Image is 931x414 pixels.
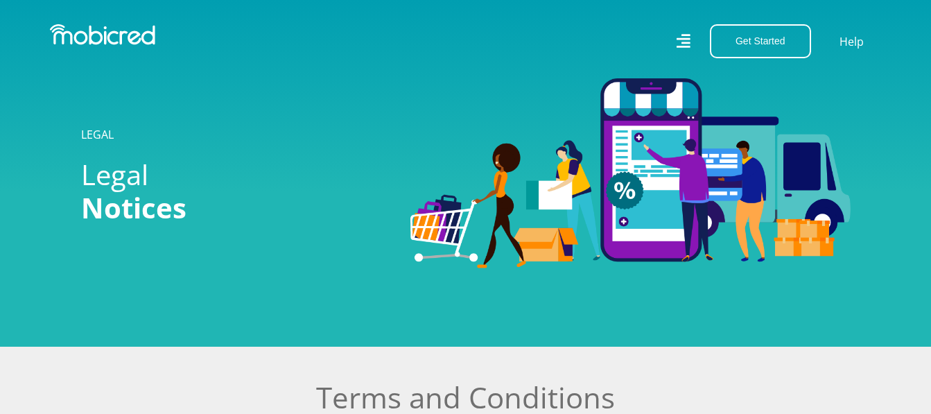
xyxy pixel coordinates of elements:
[81,189,186,227] span: Notices
[81,127,114,142] a: LEGAL
[50,24,155,45] img: Mobicred
[81,158,390,225] h2: Legal
[839,33,864,51] a: Help
[710,24,811,58] button: Get Started
[410,78,851,268] img: Categories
